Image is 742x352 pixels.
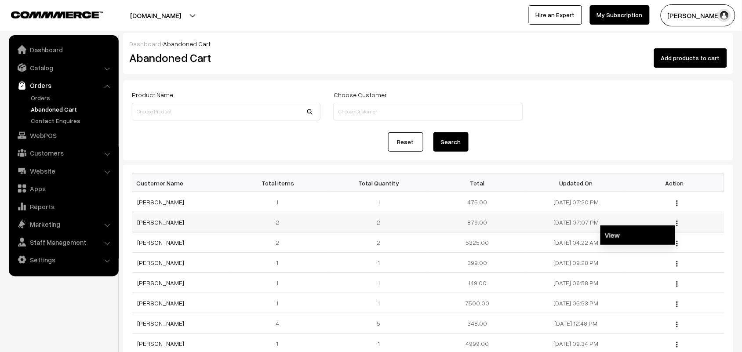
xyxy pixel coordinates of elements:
[29,116,116,125] a: Contact Enquires
[138,198,185,206] a: [PERSON_NAME]
[11,181,116,196] a: Apps
[138,319,185,327] a: [PERSON_NAME]
[428,313,527,334] td: 348.00
[330,273,429,293] td: 1
[677,261,678,267] img: Menu
[29,93,116,102] a: Orders
[11,163,116,179] a: Website
[138,340,185,347] a: [PERSON_NAME]
[718,9,731,22] img: user
[330,174,429,192] th: Total Quantity
[163,40,211,47] span: Abandoned Cart
[527,313,626,334] td: [DATE] 12:48 PM
[231,313,330,334] td: 4
[527,192,626,212] td: [DATE] 07:20 PM
[527,293,626,313] td: [DATE] 05:53 PM
[231,232,330,253] td: 2
[132,103,320,120] input: Choose Product
[330,293,429,313] td: 1
[138,239,185,246] a: [PERSON_NAME]
[529,5,582,25] a: Hire an Expert
[527,174,626,192] th: Updated On
[11,42,116,58] a: Dashboard
[527,212,626,232] td: [DATE] 07:07 PM
[428,293,527,313] td: 7500.00
[677,200,678,206] img: Menu
[132,90,173,99] label: Product Name
[138,279,185,287] a: [PERSON_NAME]
[428,212,527,232] td: 879.00
[138,259,185,266] a: [PERSON_NAME]
[527,232,626,253] td: [DATE] 04:22 AM
[11,9,88,19] a: COMMMERCE
[590,5,650,25] a: My Subscription
[626,174,724,192] th: Action
[129,51,320,65] h2: Abandoned Cart
[677,301,678,307] img: Menu
[330,212,429,232] td: 2
[433,132,469,152] button: Search
[600,225,675,245] a: View
[129,39,727,48] div: /
[11,11,103,18] img: COMMMERCE
[334,103,522,120] input: Choose Customer
[132,174,231,192] th: Customer Name
[231,212,330,232] td: 2
[231,293,330,313] td: 1
[11,127,116,143] a: WebPOS
[231,174,330,192] th: Total Items
[11,216,116,232] a: Marketing
[99,4,212,26] button: [DOMAIN_NAME]
[11,145,116,161] a: Customers
[527,253,626,273] td: [DATE] 09:28 PM
[11,234,116,250] a: Staff Management
[29,105,116,114] a: Abandoned Cart
[428,174,527,192] th: Total
[654,48,727,68] button: Add products to cart
[11,199,116,214] a: Reports
[677,241,678,247] img: Menu
[428,232,527,253] td: 5325.00
[428,273,527,293] td: 149.00
[330,232,429,253] td: 2
[231,273,330,293] td: 1
[330,253,429,273] td: 1
[661,4,735,26] button: [PERSON_NAME]
[388,132,423,152] a: Reset
[231,253,330,273] td: 1
[129,40,161,47] a: Dashboard
[11,60,116,76] a: Catalog
[11,252,116,268] a: Settings
[677,221,678,226] img: Menu
[677,342,678,348] img: Menu
[334,90,387,99] label: Choose Customer
[677,322,678,327] img: Menu
[428,253,527,273] td: 399.00
[138,218,185,226] a: [PERSON_NAME]
[330,313,429,334] td: 5
[677,281,678,287] img: Menu
[527,273,626,293] td: [DATE] 06:58 PM
[231,192,330,212] td: 1
[11,77,116,93] a: Orders
[330,192,429,212] td: 1
[428,192,527,212] td: 475.00
[138,299,185,307] a: [PERSON_NAME]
